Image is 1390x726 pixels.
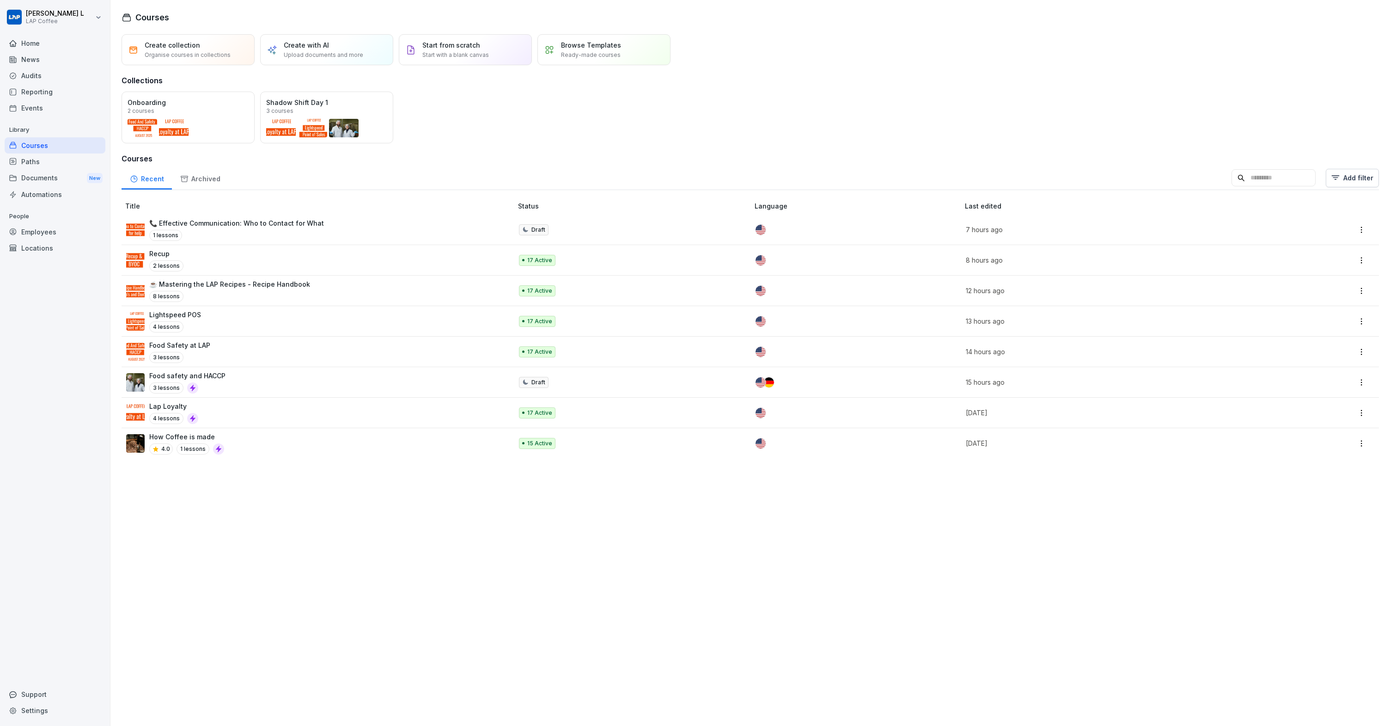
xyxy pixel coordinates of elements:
p: Shadow Shift Day 1 [266,98,387,107]
p: Recup [149,249,183,258]
h1: Courses [135,11,169,24]
img: qkupkel8ug92vzd4osfsfnj7.png [126,221,145,239]
p: Food safety and HACCP [149,371,226,381]
p: Create collection [145,40,200,50]
p: 3 lessons [149,382,183,394]
p: 4 lessons [149,321,183,332]
a: Locations [5,240,105,256]
p: Title [125,201,514,211]
p: 15 hours ago [966,377,1263,387]
img: f50nzvx4ss32m6aoab4l0s5i.png [126,404,145,422]
p: 3 courses [266,108,293,114]
p: Library [5,123,105,137]
p: 8 lessons [149,291,183,302]
p: Lap Loyalty [149,401,198,411]
img: us.svg [756,255,766,265]
p: Onboarding [128,98,249,107]
p: 17 Active [527,256,552,265]
a: Onboarding2 courses [122,92,255,143]
div: Documents [5,170,105,187]
p: Upload documents and more [284,51,363,59]
div: Audits [5,68,105,84]
p: [DATE] [966,438,1263,448]
p: [DATE] [966,408,1263,418]
img: mybhhgjp8lky8t0zqxkj1o55.png [126,282,145,300]
p: Draft [531,378,545,387]
p: Start with a blank canvas [422,51,489,59]
img: us.svg [756,438,766,449]
a: Shadow Shift Day 13 courses [260,92,393,143]
p: Create with AI [284,40,329,50]
div: Support [5,686,105,702]
img: us.svg [756,316,766,326]
p: 1 lessons [149,230,182,241]
h3: Courses [122,153,1379,164]
p: 17 Active [527,287,552,295]
p: 15 Active [527,439,552,448]
a: Events [5,100,105,116]
p: 17 Active [527,409,552,417]
a: Automations [5,186,105,203]
p: Last edited [965,201,1274,211]
img: qrsn5oqfx1mz17aa8megk5xl.png [126,434,145,453]
p: 13 hours ago [966,316,1263,326]
a: Courses [5,137,105,154]
p: Food Safety at LAP [149,340,210,350]
p: 2 lessons [149,260,183,271]
a: Reporting [5,84,105,100]
a: Employees [5,224,105,240]
img: us.svg [756,225,766,235]
p: Status [518,201,751,211]
p: [PERSON_NAME] L [26,10,84,18]
p: ☕ Mastering the LAP Recipes - Recipe Handbook [149,279,310,289]
img: us.svg [756,408,766,418]
a: DocumentsNew [5,170,105,187]
p: LAP Coffee [26,18,84,25]
p: Language [755,201,961,211]
div: New [87,173,103,184]
a: Settings [5,702,105,719]
p: Ready-made courses [561,51,621,59]
p: 4 lessons [149,413,183,424]
h3: Collections [122,75,163,86]
a: News [5,51,105,68]
img: de.svg [764,377,774,388]
button: Add filter [1326,169,1379,187]
a: Paths [5,154,105,170]
p: 12 hours ago [966,286,1263,295]
img: u50ha5qsz9j9lbpw4znzdcj5.png [126,251,145,270]
p: 📞 Effective Communication: Who to Contact for What [149,218,324,228]
a: Archived [172,166,228,190]
img: np8timnq3qj8z7jdjwtlli73.png [126,373,145,392]
p: 1 lessons [177,443,209,455]
a: Home [5,35,105,51]
img: j1d2w35kw1z0c1my45yjpq83.png [126,312,145,331]
img: us.svg [756,377,766,388]
p: How Coffee is made [149,432,224,442]
p: Organise courses in collections [145,51,231,59]
p: Browse Templates [561,40,621,50]
p: 2 courses [128,108,154,114]
img: x361whyuq7nogn2y6dva7jo9.png [126,343,145,361]
p: 17 Active [527,348,552,356]
p: People [5,209,105,224]
p: Start from scratch [422,40,480,50]
p: 8 hours ago [966,255,1263,265]
p: 4.0 [161,445,170,453]
a: Recent [122,166,172,190]
p: 7 hours ago [966,225,1263,234]
img: us.svg [756,347,766,357]
p: Draft [531,226,545,234]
